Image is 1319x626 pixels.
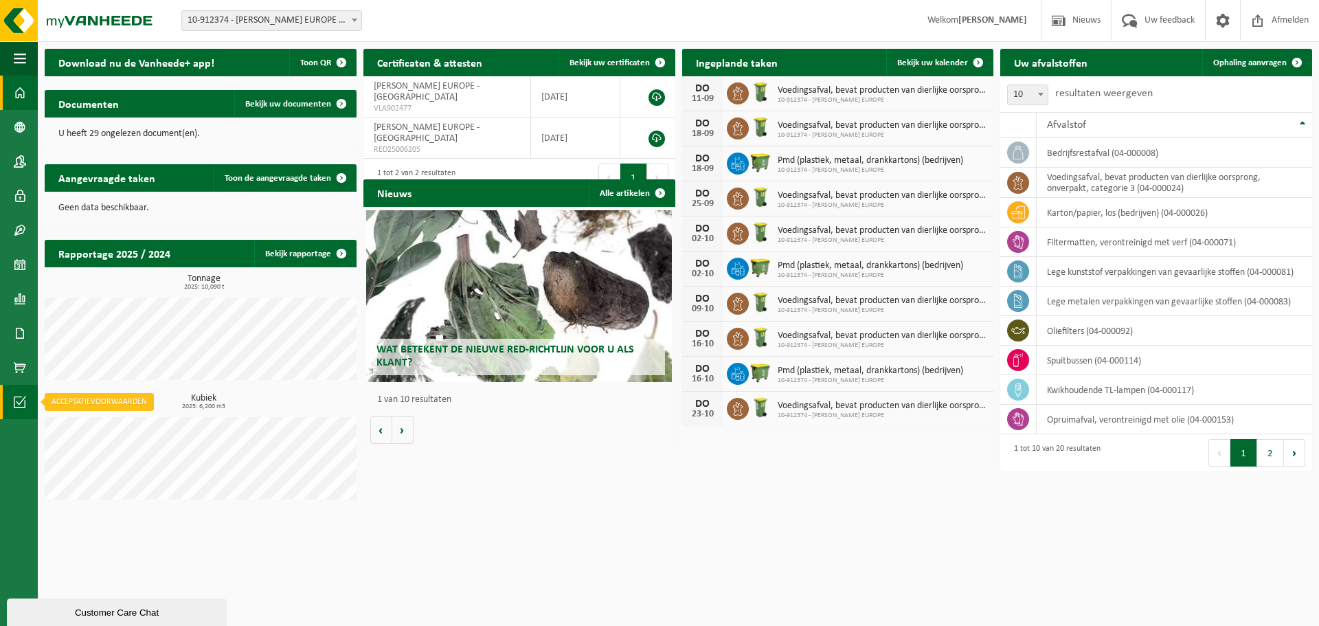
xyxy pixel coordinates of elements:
span: Voedingsafval, bevat producten van dierlijke oorsprong, onverpakt, categorie 3 [778,331,987,342]
button: Previous [1208,439,1230,467]
span: [PERSON_NAME] EUROPE - [GEOGRAPHIC_DATA] [374,122,480,144]
div: 18-09 [689,164,717,174]
td: kwikhoudende TL-lampen (04-000117) [1037,375,1312,405]
label: resultaten weergeven [1055,88,1153,99]
h2: Uw afvalstoffen [1000,49,1101,76]
h2: Rapportage 2025 / 2024 [45,240,184,267]
img: WB-0140-HPE-GN-50 [749,80,772,104]
span: 10-912374 - [PERSON_NAME] EUROPE [778,96,987,104]
button: 2 [1257,439,1284,467]
span: Afvalstof [1047,120,1086,131]
div: DO [689,328,717,339]
button: 1 [620,164,647,191]
span: [PERSON_NAME] EUROPE - [GEOGRAPHIC_DATA] [374,81,480,102]
p: 1 van 10 resultaten [377,395,668,405]
span: 10-912374 - [PERSON_NAME] EUROPE [778,377,963,385]
h2: Certificaten & attesten [363,49,496,76]
div: 02-10 [689,269,717,279]
span: 10-912374 - [PERSON_NAME] EUROPE [778,412,987,420]
span: 10-912374 - FIKE EUROPE - HERENTALS [182,11,361,30]
td: [DATE] [531,76,620,118]
div: DO [689,293,717,304]
div: DO [689,258,717,269]
button: Next [1284,439,1305,467]
span: 10-912374 - [PERSON_NAME] EUROPE [778,201,987,210]
button: Previous [598,164,620,191]
div: DO [689,223,717,234]
td: lege metalen verpakkingen van gevaarlijke stoffen (04-000083) [1037,287,1312,316]
img: WB-0140-HPE-GN-50 [749,186,772,209]
span: Voedingsafval, bevat producten van dierlijke oorsprong, onverpakt, categorie 3 [778,401,987,412]
img: WB-0140-HPE-GN-50 [749,221,772,244]
a: Bekijk uw certificaten [559,49,674,76]
span: 2025: 6,200 m3 [52,403,357,410]
span: Voedingsafval, bevat producten van dierlijke oorsprong, onverpakt, categorie 3 [778,295,987,306]
button: Volgende [392,416,414,444]
a: Toon de aangevraagde taken [214,164,355,192]
a: Bekijk rapportage [254,240,355,267]
img: WB-1100-HPE-GN-50 [749,256,772,279]
div: DO [689,83,717,94]
span: VLA902477 [374,103,520,114]
td: [DATE] [531,118,620,159]
img: WB-1100-HPE-GN-50 [749,150,772,174]
div: 02-10 [689,234,717,244]
a: Ophaling aanvragen [1202,49,1311,76]
h2: Documenten [45,90,133,117]
h2: Ingeplande taken [682,49,791,76]
strong: [PERSON_NAME] [958,15,1027,25]
td: filtermatten, verontreinigd met verf (04-000071) [1037,227,1312,257]
td: bedrijfsrestafval (04-000008) [1037,138,1312,168]
div: 1 tot 10 van 20 resultaten [1007,438,1101,468]
div: 11-09 [689,94,717,104]
h2: Nieuws [363,179,425,206]
span: Bekijk uw certificaten [570,58,650,67]
div: 23-10 [689,410,717,419]
span: Pmd (plastiek, metaal, drankkartons) (bedrijven) [778,366,963,377]
span: 10 [1008,85,1048,104]
iframe: chat widget [7,596,229,626]
td: karton/papier, los (bedrijven) (04-000026) [1037,198,1312,227]
span: 10-912374 - [PERSON_NAME] EUROPE [778,131,987,139]
span: Voedingsafval, bevat producten van dierlijke oorsprong, onverpakt, categorie 3 [778,225,987,236]
span: Bekijk uw documenten [245,100,331,109]
img: WB-1100-HPE-GN-50 [749,361,772,384]
td: lege kunststof verpakkingen van gevaarlijke stoffen (04-000081) [1037,257,1312,287]
span: Voedingsafval, bevat producten van dierlijke oorsprong, onverpakt, categorie 3 [778,190,987,201]
button: Vorige [370,416,392,444]
h2: Download nu de Vanheede+ app! [45,49,228,76]
span: Bekijk uw kalender [897,58,968,67]
p: Geen data beschikbaar. [58,203,343,213]
a: Alle artikelen [589,179,674,207]
span: 2025: 10,090 t [52,284,357,291]
span: Voedingsafval, bevat producten van dierlijke oorsprong, onverpakt, categorie 3 [778,120,987,131]
div: DO [689,364,717,375]
div: DO [689,188,717,199]
span: Wat betekent de nieuwe RED-richtlijn voor u als klant? [376,344,634,368]
div: 18-09 [689,129,717,139]
span: 10-912374 - [PERSON_NAME] EUROPE [778,306,987,315]
span: Toon de aangevraagde taken [225,174,331,183]
img: WB-0140-HPE-GN-50 [749,326,772,349]
td: voedingsafval, bevat producten van dierlijke oorsprong, onverpakt, categorie 3 (04-000024) [1037,168,1312,198]
a: Bekijk uw kalender [886,49,992,76]
img: WB-0140-HPE-GN-50 [749,115,772,139]
td: oliefilters (04-000092) [1037,316,1312,346]
span: 10-912374 - [PERSON_NAME] EUROPE [778,342,987,350]
span: Pmd (plastiek, metaal, drankkartons) (bedrijven) [778,260,963,271]
a: Wat betekent de nieuwe RED-richtlijn voor u als klant? [366,210,672,382]
button: Next [647,164,668,191]
span: Ophaling aanvragen [1213,58,1287,67]
span: 10 [1007,85,1048,105]
td: spuitbussen (04-000114) [1037,346,1312,375]
div: DO [689,118,717,129]
span: RED25006205 [374,144,520,155]
div: DO [689,153,717,164]
img: WB-0140-HPE-GN-50 [749,396,772,419]
span: 10-912374 - [PERSON_NAME] EUROPE [778,271,963,280]
span: Pmd (plastiek, metaal, drankkartons) (bedrijven) [778,155,963,166]
h2: Aangevraagde taken [45,164,169,191]
span: 10-912374 - FIKE EUROPE - HERENTALS [181,10,362,31]
h3: Tonnage [52,274,357,291]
